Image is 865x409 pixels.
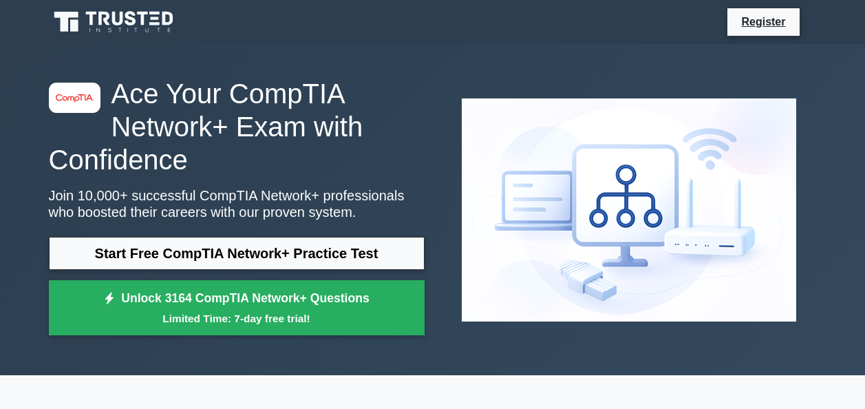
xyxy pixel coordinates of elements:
a: Unlock 3164 CompTIA Network+ QuestionsLimited Time: 7-day free trial! [49,280,425,335]
a: Start Free CompTIA Network+ Practice Test [49,237,425,270]
img: CompTIA Network+ Preview [451,87,807,333]
p: Join 10,000+ successful CompTIA Network+ professionals who boosted their careers with our proven ... [49,187,425,220]
a: Register [733,13,793,30]
h1: Ace Your CompTIA Network+ Exam with Confidence [49,77,425,176]
small: Limited Time: 7-day free trial! [66,311,407,326]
